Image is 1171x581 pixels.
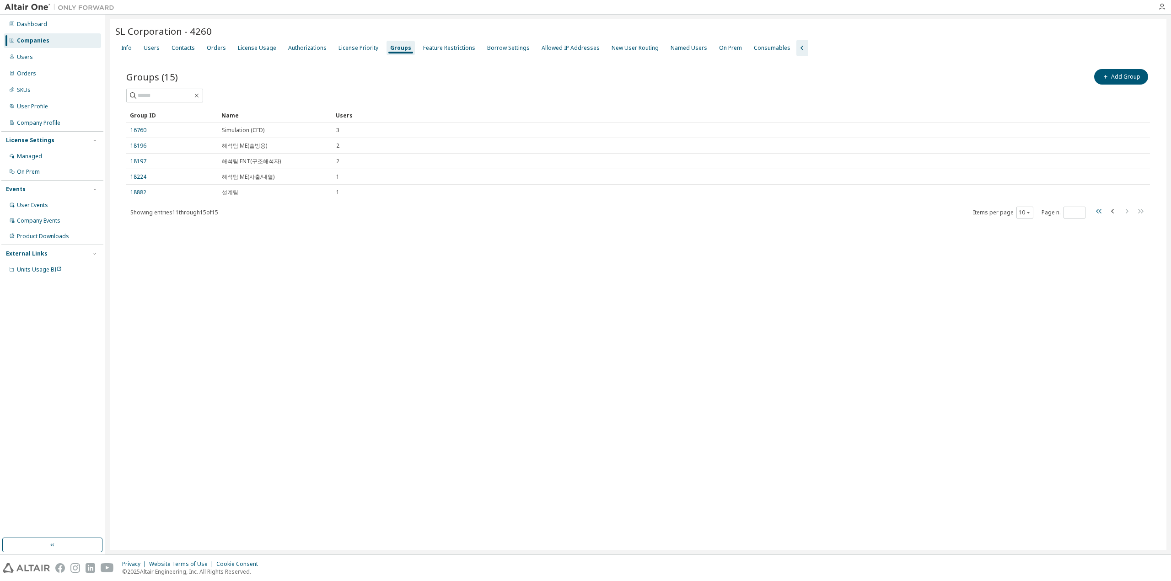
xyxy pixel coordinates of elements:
div: Events [6,186,26,193]
span: 1 [336,173,339,181]
div: Users [144,44,160,52]
div: Company Profile [17,119,60,127]
div: Group ID [130,108,214,123]
span: SL Corporation - 4260 [115,25,212,37]
div: Name [221,108,328,123]
button: Add Group [1094,69,1148,85]
span: 해석팀 ME(사출/내열) [222,173,274,181]
span: 해석팀 ENT(구조해석자) [222,158,281,165]
img: facebook.svg [55,563,65,573]
div: Dashboard [17,21,47,28]
a: 18196 [130,142,146,149]
div: Orders [17,70,36,77]
img: altair_logo.svg [3,563,50,573]
div: Info [121,44,132,52]
div: On Prem [17,168,40,176]
div: License Priority [338,44,378,52]
div: Users [336,108,1124,123]
span: 해석팀 ME(솔빙용) [222,142,267,149]
div: Product Downloads [17,233,69,240]
div: License Usage [238,44,276,52]
div: On Prem [719,44,742,52]
span: 2 [336,142,339,149]
div: Cookie Consent [216,560,263,568]
div: Users [17,53,33,61]
span: 3 [336,127,339,134]
button: 10 [1019,209,1031,216]
span: Items per page [973,207,1033,219]
a: 18197 [130,158,146,165]
a: 16760 [130,127,146,134]
div: Website Terms of Use [149,560,216,568]
div: New User Routing [612,44,659,52]
div: Feature Restrictions [423,44,475,52]
span: 2 [336,158,339,165]
div: Named Users [671,44,707,52]
div: User Profile [17,103,48,110]
div: Groups [390,44,411,52]
p: © 2025 Altair Engineering, Inc. All Rights Reserved. [122,568,263,576]
span: 1 [336,189,339,196]
img: linkedin.svg [86,563,95,573]
span: Page n. [1042,207,1085,219]
a: 18882 [130,189,146,196]
div: License Settings [6,137,54,144]
div: Company Events [17,217,60,224]
div: Consumables [754,44,790,52]
img: youtube.svg [101,563,114,573]
span: Units Usage BI [17,266,62,273]
div: Allowed IP Addresses [542,44,600,52]
span: 설계팀 [222,189,238,196]
div: SKUs [17,86,31,94]
div: User Events [17,202,48,209]
div: Authorizations [288,44,327,52]
span: Simulation (CFD) [222,127,264,134]
div: Managed [17,153,42,160]
div: Borrow Settings [487,44,530,52]
img: Altair One [5,3,119,12]
a: 18224 [130,173,146,181]
div: Companies [17,37,49,44]
div: External Links [6,250,48,257]
span: Showing entries 11 through 15 of 15 [130,208,218,216]
div: Orders [207,44,226,52]
div: Privacy [122,560,149,568]
span: Groups (15) [126,70,178,83]
img: instagram.svg [70,563,80,573]
div: Contacts [172,44,195,52]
